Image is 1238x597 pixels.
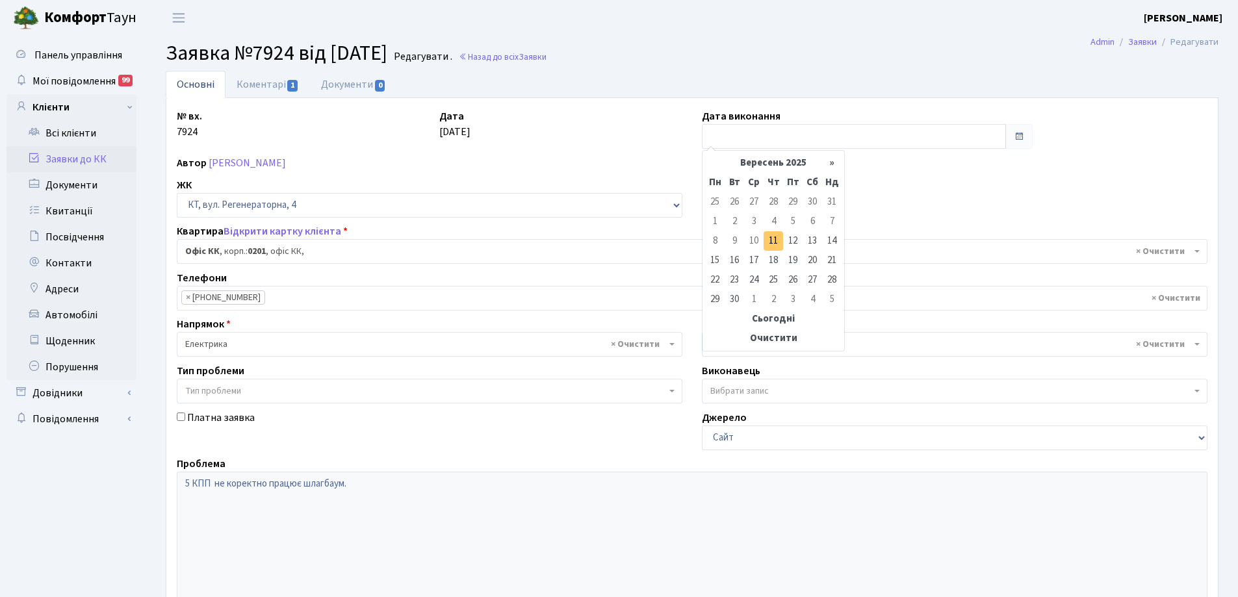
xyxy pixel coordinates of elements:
span: Видалити всі елементи [611,338,660,351]
span: 0 [375,80,385,92]
a: Щоденник [6,328,136,354]
td: 6 [803,212,822,231]
label: ЖК [177,177,192,193]
span: × [186,291,190,304]
div: 7924 [167,108,430,149]
a: Коментарі [226,71,310,98]
td: 16 [725,251,744,270]
label: Автор [177,155,207,171]
b: 0201 [248,245,266,258]
th: Нд [822,173,842,192]
span: Електрика [177,332,682,357]
span: Таун [44,7,136,29]
td: 7 [822,212,842,231]
th: Пн [705,173,725,192]
span: Видалити всі елементи [1136,245,1185,258]
th: Сьогодні [705,309,842,329]
td: 9 [725,231,744,251]
button: Переключити навігацію [162,7,195,29]
span: Коровін О.Д. [710,338,1191,351]
a: Документи [310,71,397,98]
td: 26 [783,270,803,290]
a: Квитанції [6,198,136,224]
td: 2 [764,290,783,309]
small: Редагувати . [391,51,452,63]
a: Основні [166,71,226,98]
label: Телефони [177,270,227,286]
span: Видалити всі елементи [1152,292,1200,305]
b: Комфорт [44,7,107,28]
span: Мої повідомлення [32,74,116,88]
td: 1 [744,290,764,309]
th: Пт [783,173,803,192]
td: 8 [705,231,725,251]
td: 15 [705,251,725,270]
b: [PERSON_NAME] [1144,11,1222,25]
li: 044-365-35-53 [181,290,265,305]
a: Порушення [6,354,136,380]
td: 4 [803,290,822,309]
a: Admin [1090,35,1115,49]
td: 13 [803,231,822,251]
td: 30 [725,290,744,309]
label: Дата [439,108,464,124]
td: 28 [822,270,842,290]
th: Чт [764,173,783,192]
td: 29 [783,192,803,212]
div: [DATE] [430,108,692,149]
span: Заявка №7924 від [DATE] [166,38,387,68]
label: Проблема [177,456,226,472]
td: 2 [725,212,744,231]
td: 14 [822,231,842,251]
a: Контакти [6,250,136,276]
label: Тип проблеми [177,363,244,379]
td: 4 [764,212,783,231]
td: 17 [744,251,764,270]
a: Мої повідомлення99 [6,68,136,94]
label: Напрямок [177,316,231,332]
img: logo.png [13,5,39,31]
th: Очистити [705,329,842,348]
td: 29 [705,290,725,309]
span: Електрика [185,338,666,351]
a: Панель управління [6,42,136,68]
td: 10 [744,231,764,251]
span: <b>Офіс КК</b>, корп.: <b>0201</b>, офіс КК, [185,245,1191,258]
a: Автомобілі [6,302,136,328]
a: [PERSON_NAME] [209,156,286,170]
td: 26 [725,192,744,212]
th: Вересень 2025 [725,153,822,173]
td: 5 [783,212,803,231]
a: Повідомлення [6,406,136,432]
a: Всі клієнти [6,120,136,146]
b: Офіс КК [185,245,220,258]
span: Вибрати запис [710,385,769,398]
label: № вх. [177,108,202,124]
a: Клієнти [6,94,136,120]
td: 30 [803,192,822,212]
a: Посвідчення [6,224,136,250]
td: 27 [744,192,764,212]
label: Квартира [177,223,348,239]
a: Документи [6,172,136,198]
th: Ср [744,173,764,192]
a: Адреси [6,276,136,302]
a: Відкрити картку клієнта [224,224,341,238]
th: Сб [803,173,822,192]
td: 28 [764,192,783,212]
td: 20 [803,251,822,270]
td: 27 [803,270,822,290]
div: 99 [118,75,133,86]
th: Вт [725,173,744,192]
td: 12 [783,231,803,251]
span: Тип проблеми [185,385,241,398]
td: 11 [764,231,783,251]
span: Заявки [519,51,547,63]
span: Коровін О.Д. [702,332,1207,357]
td: 21 [822,251,842,270]
li: Редагувати [1157,35,1219,49]
td: 5 [822,290,842,309]
label: Виконавець [702,363,760,379]
a: [PERSON_NAME] [1144,10,1222,26]
td: 3 [744,212,764,231]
